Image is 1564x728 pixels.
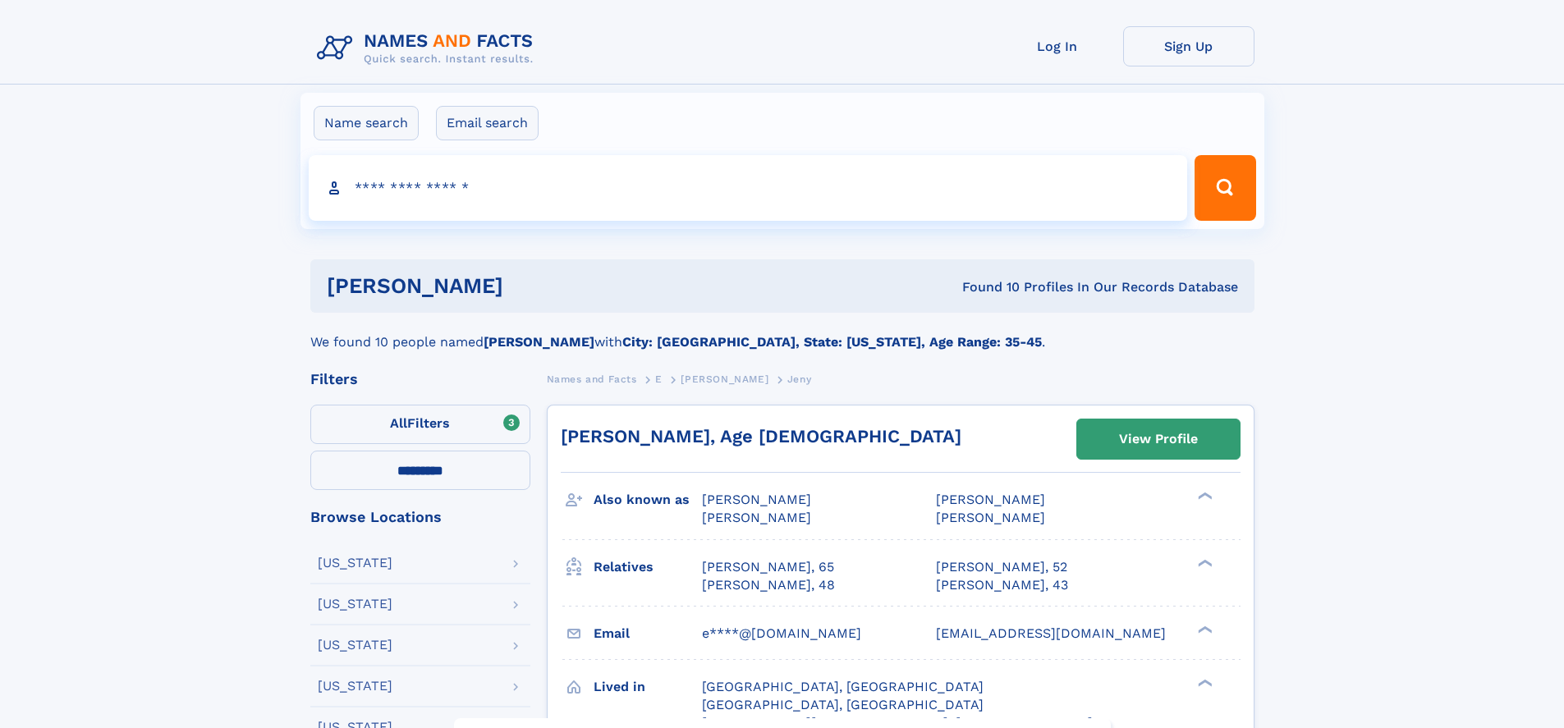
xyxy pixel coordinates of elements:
[702,558,834,576] a: [PERSON_NAME], 65
[1194,677,1213,688] div: ❯
[310,313,1254,352] div: We found 10 people named with .
[1194,624,1213,634] div: ❯
[436,106,539,140] label: Email search
[655,373,663,385] span: E
[310,372,530,387] div: Filters
[936,576,1068,594] a: [PERSON_NAME], 43
[318,680,392,693] div: [US_STATE]
[310,26,547,71] img: Logo Names and Facts
[732,278,1238,296] div: Found 10 Profiles In Our Records Database
[1194,491,1213,501] div: ❯
[594,553,702,581] h3: Relatives
[702,576,835,594] a: [PERSON_NAME], 48
[594,620,702,648] h3: Email
[936,492,1045,507] span: [PERSON_NAME]
[936,510,1045,525] span: [PERSON_NAME]
[702,510,811,525] span: [PERSON_NAME]
[681,369,768,389] a: [PERSON_NAME]
[390,415,407,431] span: All
[314,106,419,140] label: Name search
[309,155,1188,221] input: search input
[1194,557,1213,568] div: ❯
[655,369,663,389] a: E
[327,276,733,296] h1: [PERSON_NAME]
[484,334,594,350] b: [PERSON_NAME]
[310,405,530,444] label: Filters
[594,486,702,514] h3: Also known as
[936,625,1166,641] span: [EMAIL_ADDRESS][DOMAIN_NAME]
[702,697,984,712] span: [GEOGRAPHIC_DATA], [GEOGRAPHIC_DATA]
[318,598,392,611] div: [US_STATE]
[1195,155,1255,221] button: Search Button
[936,558,1067,576] a: [PERSON_NAME], 52
[787,373,811,385] span: Jeny
[681,373,768,385] span: [PERSON_NAME]
[310,510,530,524] div: Browse Locations
[702,679,984,694] span: [GEOGRAPHIC_DATA], [GEOGRAPHIC_DATA]
[561,426,961,446] a: [PERSON_NAME], Age [DEMOGRAPHIC_DATA]
[1077,419,1240,459] a: View Profile
[318,639,392,652] div: [US_STATE]
[547,369,637,389] a: Names and Facts
[318,556,392,570] div: [US_STATE]
[594,673,702,701] h3: Lived in
[1119,420,1198,458] div: View Profile
[1123,26,1254,66] a: Sign Up
[702,492,811,507] span: [PERSON_NAME]
[992,26,1123,66] a: Log In
[622,334,1042,350] b: City: [GEOGRAPHIC_DATA], State: [US_STATE], Age Range: 35-45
